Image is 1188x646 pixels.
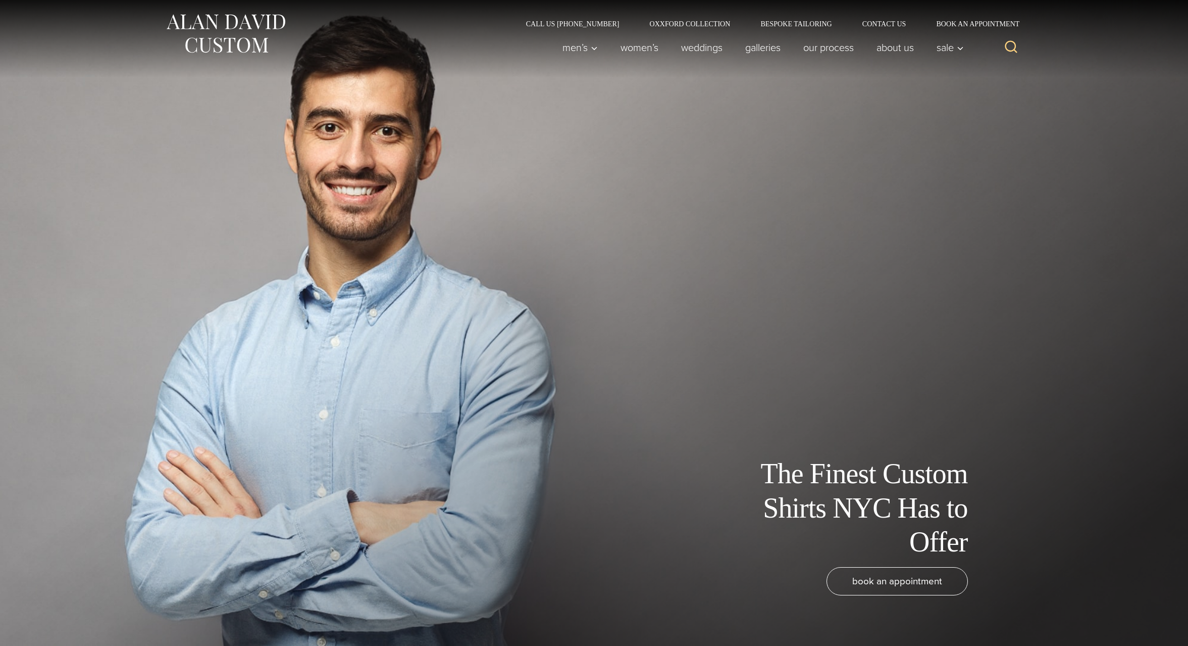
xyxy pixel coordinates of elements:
img: Alan David Custom [165,11,286,56]
nav: Primary Navigation [551,37,969,58]
a: Contact Us [847,20,921,27]
a: Galleries [734,37,792,58]
span: Sale [937,42,964,53]
span: book an appointment [852,574,942,588]
a: Call Us [PHONE_NUMBER] [511,20,635,27]
a: book an appointment [827,567,968,595]
nav: Secondary Navigation [511,20,1023,27]
a: About Us [865,37,925,58]
a: Our Process [792,37,865,58]
a: Bespoke Tailoring [745,20,847,27]
a: Women’s [609,37,669,58]
a: weddings [669,37,734,58]
a: Oxxford Collection [634,20,745,27]
h1: The Finest Custom Shirts NYC Has to Offer [741,457,968,559]
span: Men’s [562,42,598,53]
button: View Search Form [999,35,1023,60]
a: Book an Appointment [921,20,1023,27]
